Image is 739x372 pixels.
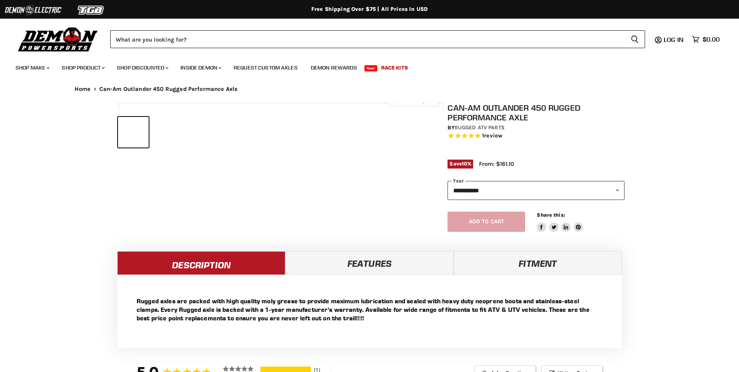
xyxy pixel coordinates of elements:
img: Demon Powersports [16,25,101,53]
a: $0.00 [688,34,723,45]
span: Rated 5.0 out of 5 stars 1 reviews [448,132,625,140]
ul: Main menu [10,57,718,76]
button: Can-Am Outlander 450 Rugged Performance Axle thumbnail [184,117,215,148]
span: New! [364,65,378,71]
span: Can-Am Outlander 450 Rugged Performance Axle [99,86,238,92]
a: Shop Discounted [111,60,173,76]
div: Free Shipping Over $75 | All Prices In USD [59,6,680,13]
button: Can-Am Outlander 450 Rugged Performance Axle thumbnail [118,117,149,148]
span: From: $161.10 [479,160,514,167]
a: Description [117,251,285,275]
span: Log in [664,36,683,43]
div: by [448,123,625,132]
a: Shop Product [56,60,109,76]
a: Fitment [454,251,622,275]
a: Shop Make [10,60,54,76]
div: 5 ★ [222,365,259,372]
a: Demon Rewards [305,60,363,76]
nav: Breadcrumbs [59,86,680,92]
span: Share this: [537,212,565,218]
img: Demon Electric Logo 2 [4,3,62,17]
button: Can-Am Outlander 450 Rugged Performance Axle thumbnail [151,117,182,148]
a: Features [285,251,453,275]
a: Home [75,86,91,92]
span: Click to expand [392,98,435,104]
img: TGB Logo 2 [62,3,120,17]
input: Search [110,30,625,48]
h1: Can-Am Outlander 450 Rugged Performance Axle [448,103,625,122]
a: Inside Demon [175,60,226,76]
a: Race Kits [375,60,414,76]
p: Rugged axles are packed with high quality moly grease to provide maximum lubrication and sealed w... [137,297,602,322]
span: review [484,132,502,139]
a: Request Custom Axles [228,60,304,76]
a: Rugged ATV Parts [455,124,505,131]
span: 10 [462,161,467,167]
button: Search [625,30,645,48]
form: Product [110,30,645,48]
select: year [448,181,625,200]
a: Log in [660,36,688,43]
span: Save % [448,160,473,168]
span: 1 reviews [482,132,502,139]
aside: Share this: [537,212,583,232]
span: $0.00 [703,36,720,43]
